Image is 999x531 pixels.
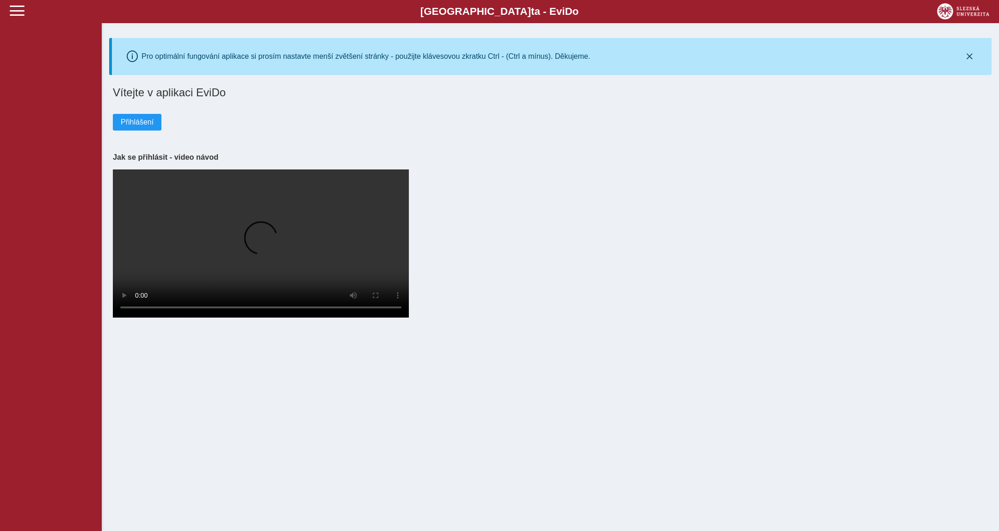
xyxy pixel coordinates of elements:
button: Přihlášení [113,114,161,131]
video: Your browser does not support the video tag. [113,169,409,318]
span: t [531,6,534,17]
div: Pro optimální fungování aplikace si prosím nastavte menší zvětšení stránky - použijte klávesovou ... [142,52,590,61]
h3: Jak se přihlásit - video návod [113,153,988,162]
span: D [565,6,572,17]
img: logo_web_su.png [937,3,989,19]
b: [GEOGRAPHIC_DATA] a - Evi [28,6,971,18]
h1: Vítejte v aplikaci EviDo [113,86,988,99]
span: o [573,6,579,17]
span: Přihlášení [121,118,154,126]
